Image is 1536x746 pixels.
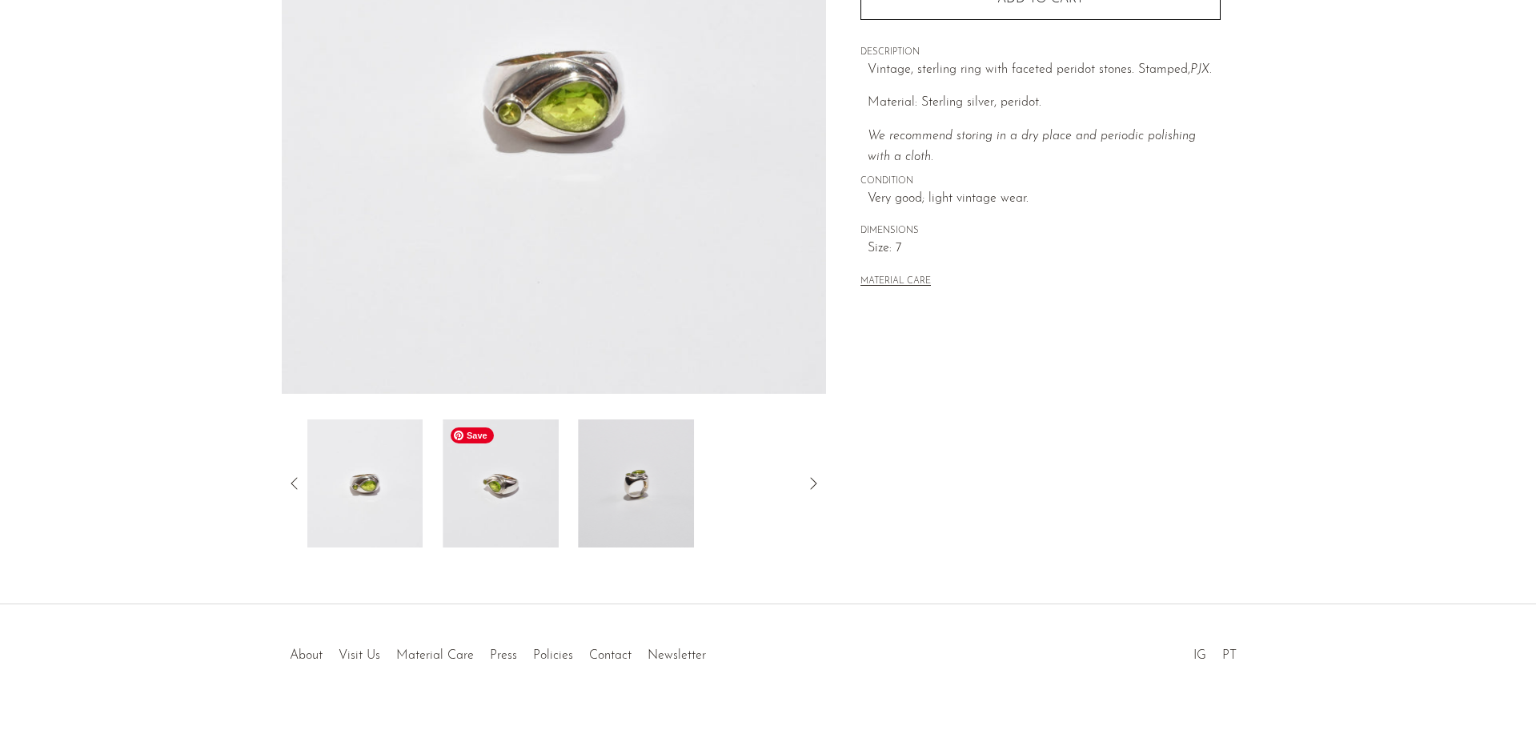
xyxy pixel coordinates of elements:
[1193,649,1206,662] a: IG
[860,174,1221,189] span: CONDITION
[868,239,1221,259] span: Size: 7
[868,189,1221,210] span: Very good; light vintage wear.
[860,46,1221,60] span: DESCRIPTION
[860,276,931,288] button: MATERIAL CARE
[307,419,423,547] img: Faceted Peridot Ring
[868,93,1221,114] p: Material: Sterling silver, peridot.
[533,649,573,662] a: Policies
[1185,636,1245,667] ul: Social Medias
[451,427,494,443] span: Save
[578,419,694,547] img: Faceted Peridot Ring
[868,130,1196,163] em: We recommend storing in a dry place and periodic polishing with a cloth.
[589,649,632,662] a: Contact
[396,649,474,662] a: Material Care
[290,649,323,662] a: About
[1222,649,1237,662] a: PT
[339,649,380,662] a: Visit Us
[282,636,714,667] ul: Quick links
[443,419,559,547] img: Faceted Peridot Ring
[860,224,1221,239] span: DIMENSIONS
[490,649,517,662] a: Press
[868,60,1221,81] p: Vintage, sterling ring with faceted peridot stones. Stamped,
[1190,63,1212,76] em: PJX.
